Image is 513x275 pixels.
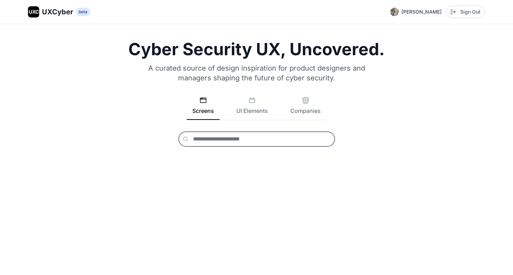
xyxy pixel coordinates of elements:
[285,97,326,120] button: Companies
[28,41,485,58] h1: Cyber Security UX, Uncovered.
[76,8,90,16] span: beta
[187,97,220,120] button: Screens
[42,7,73,17] span: UXCyber
[139,63,374,83] p: A curated source of design inspiration for product designers and managers shaping the future of c...
[446,6,485,18] button: Sign Out
[401,8,442,15] span: [PERSON_NAME]
[28,6,90,17] a: UXCUXCyberbeta
[231,97,273,120] button: UI Elements
[390,8,399,16] img: Profile
[29,8,39,15] span: UXC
